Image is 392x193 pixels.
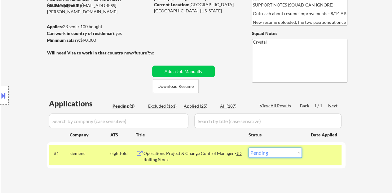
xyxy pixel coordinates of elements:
div: yes [47,30,148,36]
div: Excluded (161) [148,103,179,109]
div: Squad Notes [252,30,347,36]
div: View All Results [260,103,293,109]
div: Title [136,132,243,138]
div: [EMAIL_ADDRESS][PERSON_NAME][DOMAIN_NAME] [47,2,150,15]
div: Pending (1) [112,103,143,109]
div: siemens [70,150,110,157]
div: JD [236,148,243,159]
div: Next [328,103,338,109]
div: no [149,50,167,56]
input: Search by title (case sensitive) [194,114,341,128]
button: Download Resume [153,79,199,93]
div: Status [249,129,302,140]
div: ATS [110,132,136,138]
div: All (187) [220,103,251,109]
div: Operations Project & Change Control Manager - Rolling Stock [143,150,237,162]
strong: Can work in country of residence?: [47,31,116,36]
div: Date Applied [311,132,338,138]
div: $90,000 [47,37,150,43]
input: Search by company (case sensitive) [49,114,188,128]
strong: Applies: [47,24,63,29]
strong: Current Location: [154,2,189,7]
div: 1 / 1 [314,103,328,109]
strong: Mailslurp Email: [47,3,79,8]
div: [GEOGRAPHIC_DATA], [GEOGRAPHIC_DATA], [US_STATE] [154,2,242,14]
div: Applied (25) [184,103,215,109]
button: Add a Job Manually [152,66,215,77]
div: #1 [54,150,65,157]
div: eightfold [110,150,136,157]
div: Back [300,103,310,109]
div: 23 sent / 100 bought [47,24,150,30]
strong: Minimum salary: [47,37,80,43]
